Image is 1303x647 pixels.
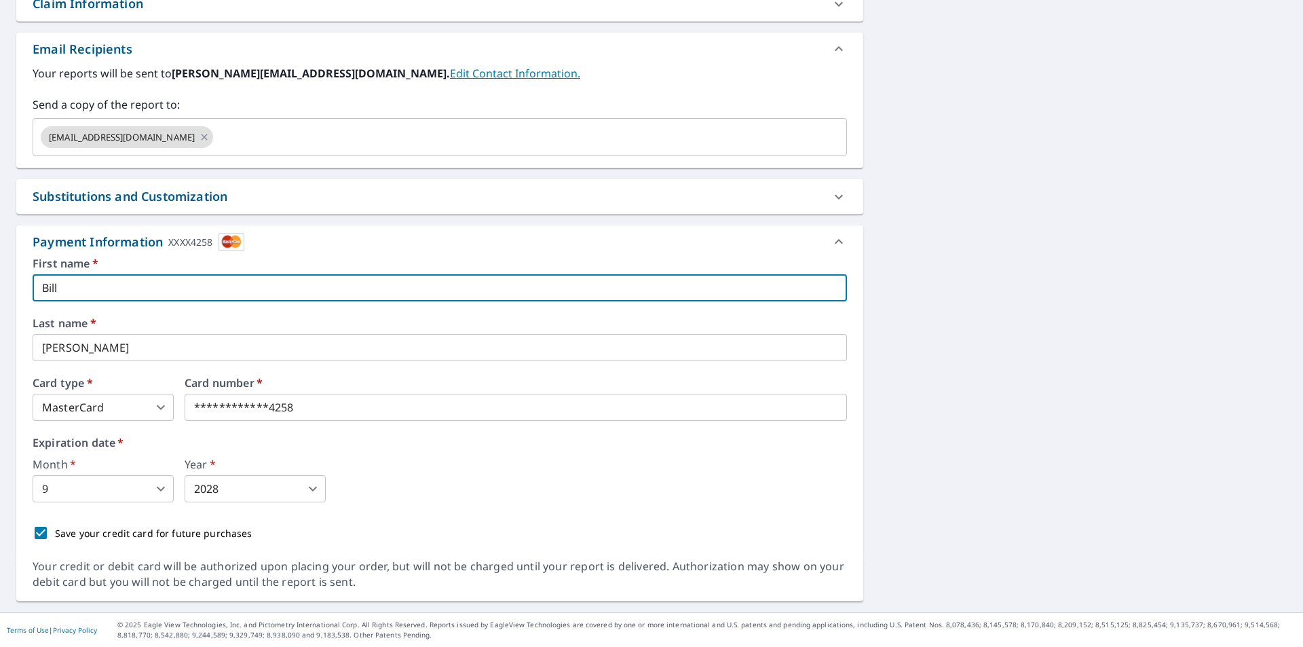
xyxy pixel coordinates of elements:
div: MasterCard [33,394,174,421]
label: First name [33,258,847,269]
div: XXXX4258 [168,233,212,251]
p: Save your credit card for future purchases [55,526,252,540]
a: Terms of Use [7,625,49,635]
label: Card number [185,377,847,388]
div: Payment InformationXXXX4258cardImage [16,225,863,258]
div: Substitutions and Customization [16,179,863,214]
label: Your reports will be sent to [33,65,847,81]
label: Send a copy of the report to: [33,96,847,113]
div: Substitutions and Customization [33,187,227,206]
div: 9 [33,475,174,502]
div: 2028 [185,475,326,502]
b: [PERSON_NAME][EMAIL_ADDRESS][DOMAIN_NAME]. [172,66,450,81]
div: [EMAIL_ADDRESS][DOMAIN_NAME] [41,126,213,148]
div: Email Recipients [16,33,863,65]
label: Last name [33,318,847,329]
label: Card type [33,377,174,388]
p: © 2025 Eagle View Technologies, Inc. and Pictometry International Corp. All Rights Reserved. Repo... [117,620,1296,640]
a: EditContactInfo [450,66,580,81]
label: Year [185,459,326,470]
span: [EMAIL_ADDRESS][DOMAIN_NAME] [41,131,203,144]
img: cardImage [219,233,244,251]
a: Privacy Policy [53,625,97,635]
div: Payment Information [33,233,244,251]
label: Month [33,459,174,470]
div: Email Recipients [33,40,132,58]
p: | [7,626,97,634]
div: Your credit or debit card will be authorized upon placing your order, but will not be charged unt... [33,559,847,590]
label: Expiration date [33,437,847,448]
